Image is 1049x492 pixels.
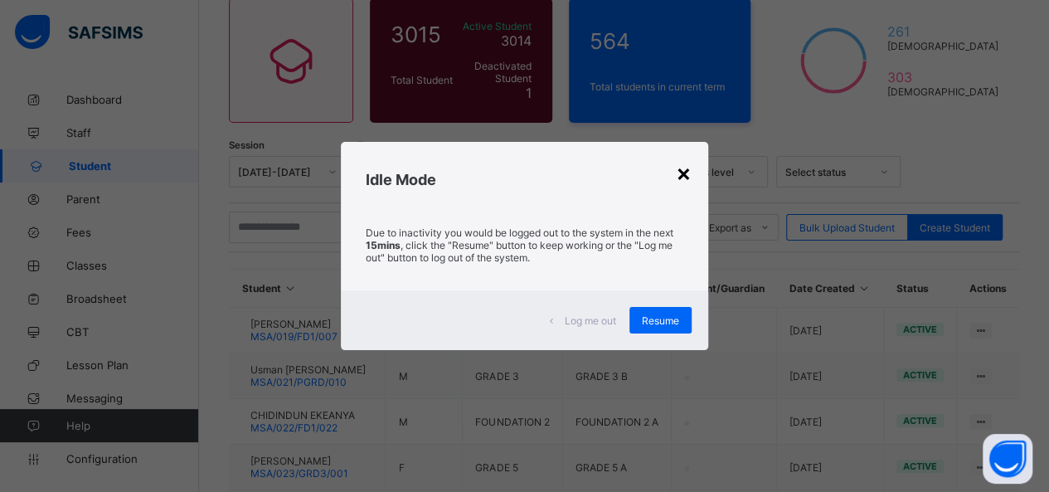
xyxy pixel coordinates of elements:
[565,314,616,327] span: Log me out
[366,239,401,251] strong: 15mins
[983,434,1032,484] button: Open asap
[366,227,683,264] p: Due to inactivity you would be logged out to the system in the next , click the "Resume" button t...
[676,158,692,187] div: ×
[366,171,683,188] h2: Idle Mode
[642,314,679,327] span: Resume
